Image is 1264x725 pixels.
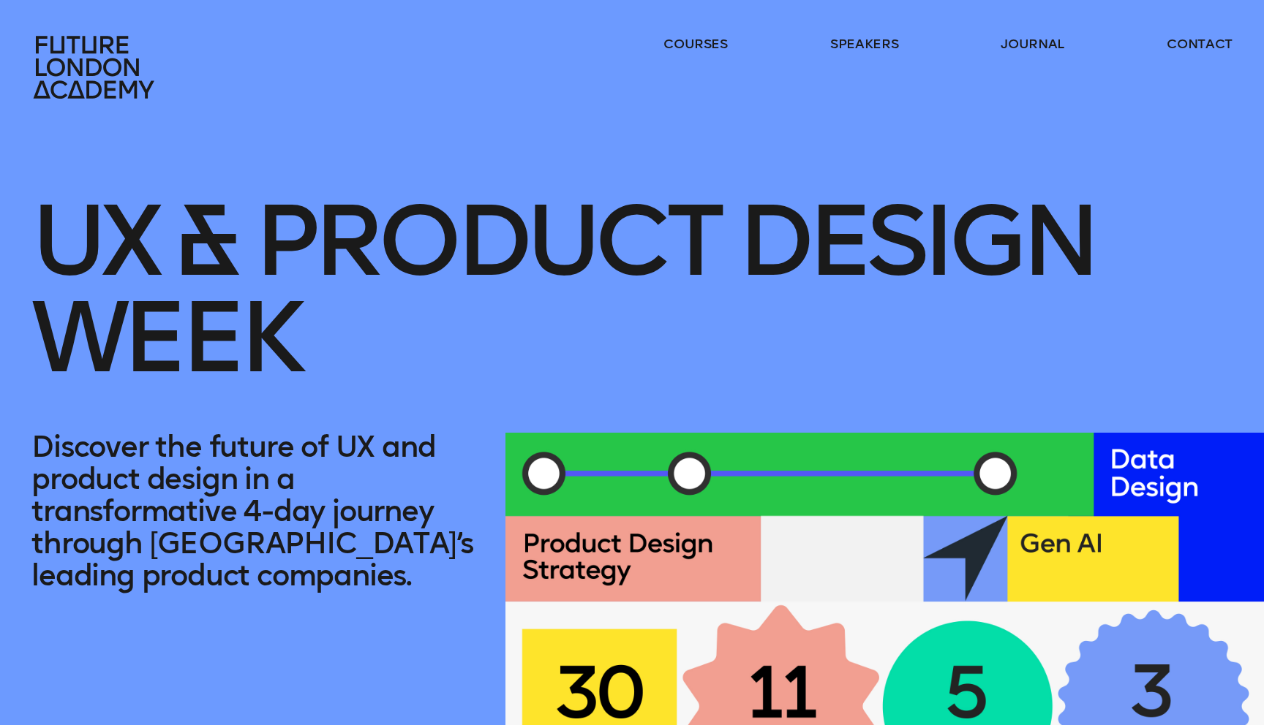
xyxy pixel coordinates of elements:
a: courses [663,35,728,53]
a: journal [1001,35,1064,53]
p: Discover the future of UX and product design in a transformative 4-day journey through [GEOGRAPHI... [31,430,474,591]
h1: UX & Product Design Week [31,99,1233,433]
a: contact [1167,35,1233,53]
a: speakers [830,35,898,53]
